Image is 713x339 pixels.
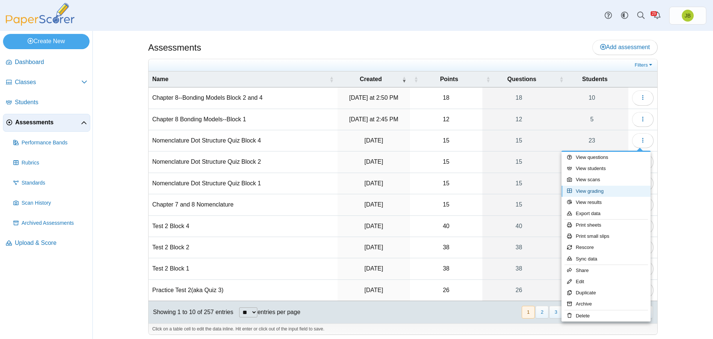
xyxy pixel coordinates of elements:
a: Standards [10,174,90,192]
a: 6 [556,258,628,279]
td: 15 [410,173,482,194]
span: Students [15,98,87,106]
a: Students [3,94,90,112]
a: 10 [556,87,628,108]
a: 5 [556,109,628,130]
span: Classes [15,78,81,86]
a: 40 [482,216,556,237]
a: 38 [482,237,556,258]
a: Add assessment [592,40,658,55]
a: 38 [482,258,556,279]
span: Students : Activate to sort [559,76,564,83]
td: Nomenclature Dot Structure Quiz Block 1 [149,173,338,194]
label: entries per page [257,309,300,315]
td: 15 [410,194,482,215]
span: Students [565,75,625,83]
time: Sep 9, 2025 at 3:38 PM [364,201,383,208]
span: Questions : Activate to sort [486,76,491,83]
span: Created : Activate to remove sorting [402,76,406,83]
a: Filters [633,61,655,69]
a: 36 [556,194,628,215]
td: Chapter 8--Bonding Models Block 2 and 4 [149,87,338,109]
a: Create New [3,34,89,49]
td: Chapter 7 and 8 Nomenclature [149,194,338,215]
time: Sep 17, 2025 at 2:45 PM [349,116,398,122]
span: Created [341,75,400,83]
span: Points [420,75,478,83]
a: 41 [556,280,628,301]
a: 23 [556,216,628,237]
td: 12 [410,109,482,130]
a: Archive [561,298,651,310]
time: Sep 5, 2025 at 10:21 AM [364,223,383,229]
span: Performance Bands [22,139,87,147]
a: Dashboard [3,54,90,71]
td: Nomenclature Dot Structure Quiz Block 4 [149,130,338,151]
div: Showing 1 to 10 of 257 entries [149,301,233,323]
span: Add assessment [600,44,650,50]
a: Archived Assessments [10,214,90,232]
time: Sep 4, 2025 at 3:31 PM [364,265,383,272]
td: Test 2 Block 2 [149,237,338,258]
a: 12 [482,109,556,130]
a: View students [561,163,651,174]
a: Delete [561,310,651,322]
a: View grading [561,186,651,197]
a: Duplicate [561,287,651,298]
a: 15 [482,130,556,151]
td: Nomenclature Dot Structure Quiz Block 2 [149,151,338,173]
a: Print small slips [561,231,651,242]
span: Archived Assessments [22,220,87,227]
td: 38 [410,258,482,279]
div: Click on a table cell to edit the data inline. Hit enter or click out of the input field to save. [149,323,657,335]
button: 3 [549,306,562,318]
a: Assessments [3,114,90,132]
a: View results [561,197,651,208]
td: 40 [410,216,482,237]
span: Name [152,75,328,83]
span: Name : Activate to sort [329,76,334,83]
h1: Assessments [148,41,201,54]
span: Dashboard [15,58,87,66]
span: Joel Boyd [685,13,691,18]
time: Sep 2, 2025 at 12:57 PM [364,287,383,293]
a: Edit [561,276,651,287]
a: 26 [482,280,556,301]
a: Share [561,265,651,276]
a: 11 [556,237,628,258]
span: Scan History [22,199,87,207]
a: View questions [561,152,651,163]
time: Sep 4, 2025 at 4:09 PM [364,244,383,250]
a: 6 [556,173,628,194]
td: Practice Test 2(aka Quiz 3) [149,280,338,301]
a: Export data [561,208,651,219]
a: Upload & Score [3,234,90,252]
a: Alerts [649,7,665,24]
button: 2 [535,306,548,318]
a: Rubrics [10,154,90,172]
td: Test 2 Block 1 [149,258,338,279]
a: PaperScorer [3,20,77,27]
time: Sep 12, 2025 at 1:40 PM [364,159,383,165]
a: 15 [482,194,556,215]
span: Assessments [15,118,81,127]
td: 38 [410,237,482,258]
a: 18 [482,87,556,108]
time: Sep 12, 2025 at 1:41 PM [364,137,383,144]
a: Performance Bands [10,134,90,152]
td: 15 [410,130,482,151]
a: Scan History [10,194,90,212]
time: Sep 12, 2025 at 12:20 PM [364,180,383,186]
td: Chapter 8 Bonding Models--Block 1 [149,109,338,130]
a: Sync data [561,253,651,265]
a: 23 [556,130,628,151]
td: 18 [410,87,482,109]
td: 15 [410,151,482,173]
a: 15 [482,173,556,194]
time: Sep 17, 2025 at 2:50 PM [349,95,398,101]
a: 12 [556,151,628,172]
a: Rescore [561,242,651,253]
a: Print sheets [561,220,651,231]
span: Questions [492,75,552,83]
span: Upload & Score [15,239,87,247]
